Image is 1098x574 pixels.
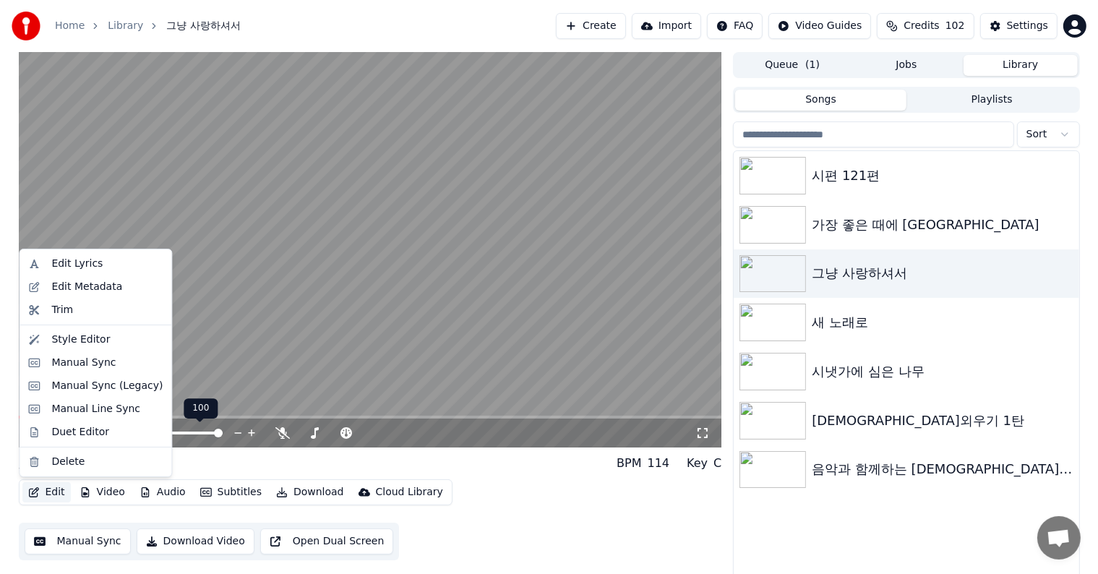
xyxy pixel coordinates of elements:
[22,482,71,502] button: Edit
[805,58,820,72] span: ( 1 )
[632,13,701,39] button: Import
[849,55,964,76] button: Jobs
[12,12,40,40] img: youka
[812,411,1073,431] div: [DEMOGRAPHIC_DATA]외우기 1탄
[904,19,939,33] span: Credits
[687,455,708,472] div: Key
[713,455,721,472] div: C
[51,402,140,416] div: Manual Line Sync
[812,312,1073,333] div: 새 노래로
[184,398,218,419] div: 100
[768,13,871,39] button: Video Guides
[260,528,394,554] button: Open Dual Screen
[270,482,350,502] button: Download
[812,361,1073,382] div: 시냇가에 심은 나무
[707,13,763,39] button: FAQ
[55,19,85,33] a: Home
[1026,127,1047,142] span: Sort
[51,379,163,393] div: Manual Sync (Legacy)
[194,482,267,502] button: Subtitles
[51,425,109,440] div: Duet Editor
[735,90,906,111] button: Songs
[108,19,143,33] a: Library
[51,333,110,347] div: Style Editor
[1007,19,1048,33] div: Settings
[617,455,641,472] div: BPM
[980,13,1058,39] button: Settings
[55,19,241,33] nav: breadcrumb
[735,55,849,76] button: Queue
[648,455,670,472] div: 114
[137,528,254,554] button: Download Video
[964,55,1078,76] button: Library
[166,19,240,33] span: 그냥 사랑하셔서
[1037,516,1081,560] a: 채팅 열기
[51,455,85,469] div: Delete
[376,485,443,500] div: Cloud Library
[812,263,1073,283] div: 그냥 사랑하셔서
[877,13,974,39] button: Credits102
[812,215,1073,235] div: 가장 좋은 때에 [GEOGRAPHIC_DATA]
[51,280,122,294] div: Edit Metadata
[812,166,1073,186] div: 시편 121편
[74,482,131,502] button: Video
[51,303,73,317] div: Trim
[945,19,965,33] span: 102
[25,528,131,554] button: Manual Sync
[51,356,116,370] div: Manual Sync
[134,482,192,502] button: Audio
[906,90,1078,111] button: Playlists
[556,13,626,39] button: Create
[51,257,103,271] div: Edit Lyrics
[812,459,1073,479] div: 음악과 함께하는 [DEMOGRAPHIC_DATA]구절 암송 #2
